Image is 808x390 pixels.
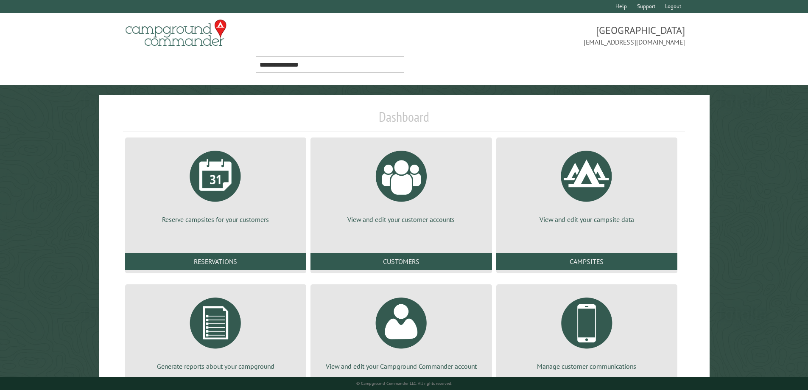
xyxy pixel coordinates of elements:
[123,109,685,132] h1: Dashboard
[506,291,667,371] a: Manage customer communications
[321,144,481,224] a: View and edit your customer accounts
[135,215,296,224] p: Reserve campsites for your customers
[321,215,481,224] p: View and edit your customer accounts
[135,291,296,371] a: Generate reports about your campground
[135,362,296,371] p: Generate reports about your campground
[506,362,667,371] p: Manage customer communications
[123,17,229,50] img: Campground Commander
[496,253,677,270] a: Campsites
[356,381,452,386] small: © Campground Commander LLC. All rights reserved.
[321,291,481,371] a: View and edit your Campground Commander account
[135,144,296,224] a: Reserve campsites for your customers
[506,144,667,224] a: View and edit your campsite data
[125,253,306,270] a: Reservations
[310,253,492,270] a: Customers
[404,23,685,47] span: [GEOGRAPHIC_DATA] [EMAIL_ADDRESS][DOMAIN_NAME]
[506,215,667,224] p: View and edit your campsite data
[321,362,481,371] p: View and edit your Campground Commander account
